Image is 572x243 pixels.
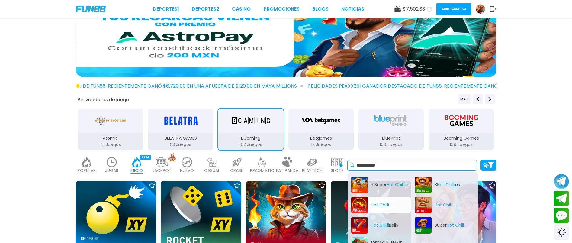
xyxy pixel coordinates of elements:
[153,5,179,13] a: Deportes1
[148,135,213,141] p: BELATRA GAMES
[148,141,213,148] p: 53 Juegos
[130,167,143,174] p: INICIO
[302,167,323,174] p: PLAYTECH
[232,112,270,129] img: BGaming
[256,157,268,167] img: pragmatic_light.webp
[78,141,143,148] p: 41 Juegos
[156,157,168,167] img: jackpot_light.webp
[286,108,356,151] button: Betgames
[81,157,93,167] img: popular_light.webp
[230,167,244,174] p: CRASH
[358,135,424,141] p: BluePrint
[476,4,490,14] a: Avatar
[181,157,193,167] img: new_light.webp
[264,5,300,13] a: Promociones
[358,141,424,148] p: 106 Juegos
[429,135,494,141] p: Booming Games
[372,112,410,129] img: BluePrint
[496,108,567,151] button: Caleta
[356,108,426,151] button: BluePrint
[105,167,118,174] p: JUGAR
[306,157,318,167] img: playtech_light.webp
[442,112,480,129] img: Booming Games
[476,5,485,14] img: Avatar
[94,112,127,129] img: Atomic
[106,157,118,167] img: recent_light.webp
[78,135,143,141] p: Atomic
[403,5,425,13] span: $ 7,502.33
[218,141,283,148] p: 162 Juegos
[78,167,96,174] p: POPULAR
[76,108,146,151] button: Atomic
[162,112,200,129] img: BELATRA GAMES
[232,5,251,13] a: CASINO
[146,108,216,151] button: BELATRA GAMES
[152,167,172,174] p: JACKPOT
[554,173,569,189] button: Join telegram channel
[429,141,494,148] p: 109 Juegos
[312,5,329,13] a: BLOGS
[77,96,129,103] button: Proveedores de juego
[554,208,569,223] button: Contact customer service
[483,162,494,168] img: Platform Filter
[168,153,176,161] img: hot
[331,157,343,167] img: slots_light.webp
[485,94,495,104] button: Next providers
[140,155,151,160] div: 7214
[331,167,344,174] p: SLOTS
[302,112,340,129] img: Betgames
[288,135,354,141] p: Betgames
[216,108,286,151] button: BGaming
[204,167,220,174] p: CASUAL
[426,108,496,151] button: Booming Games
[180,167,194,174] p: NUEVO
[473,94,483,104] button: Previous providers
[218,135,283,141] p: BGaming
[276,167,298,174] p: FAT PANDA
[131,157,143,167] img: home_active.webp
[76,6,106,12] img: Company Logo
[341,5,364,13] a: NOTICIAS
[554,225,569,240] div: Switch theme
[458,94,471,104] button: Previous providers
[250,167,274,174] p: PRAGMATIC
[192,5,219,13] a: Deportes2
[436,3,471,15] button: Depósito
[231,157,243,167] img: crash_light.webp
[288,141,354,148] p: 12 Juegos
[206,157,218,167] img: casual_light.webp
[281,157,293,167] img: fat_panda_light.webp
[554,191,569,206] button: Join telegram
